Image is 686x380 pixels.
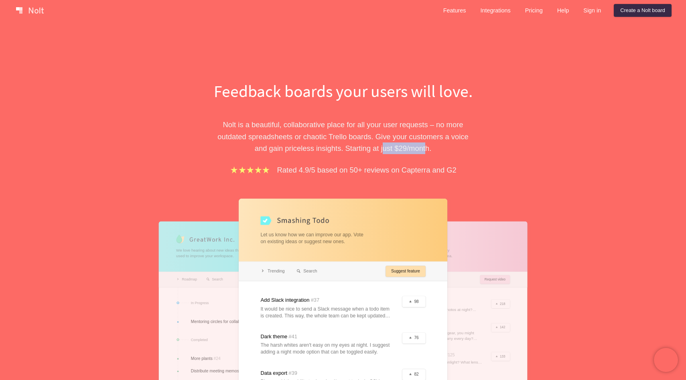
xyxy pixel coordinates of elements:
h1: Feedback boards your users will love. [205,79,481,103]
p: Rated 4.9/5 based on 50+ reviews on Capterra and G2 [277,164,457,176]
iframe: Chatra live chat [654,348,678,372]
a: Pricing [519,4,549,17]
a: Help [551,4,576,17]
p: Nolt is a beautiful, collaborative place for all your user requests – no more outdated spreadshee... [205,119,481,154]
a: Features [437,4,473,17]
a: Create a Nolt board [614,4,672,17]
img: stars.b067e34983.png [229,165,270,175]
a: Sign in [577,4,607,17]
a: Integrations [474,4,517,17]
